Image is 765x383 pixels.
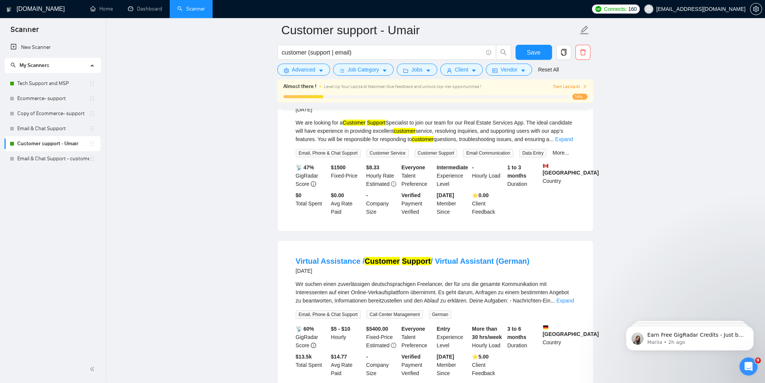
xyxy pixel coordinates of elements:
span: holder [89,156,95,162]
button: Save [516,45,552,60]
div: Fixed-Price [365,325,400,350]
li: Customer support - Umair [5,136,100,151]
span: double-left [90,365,97,373]
a: setting [750,6,762,12]
div: Experience Level [435,163,471,188]
b: Intermediate [437,164,468,170]
iframe: Intercom notifications message [614,310,765,363]
button: idcardVendorcaret-down [486,64,532,76]
input: Search Freelance Jobs... [282,48,483,57]
div: GigRadar Score [294,163,330,188]
b: ⭐️ 0.00 [472,192,488,198]
span: copy [557,49,571,56]
span: Email Communication [463,149,513,157]
span: holder [89,126,95,132]
span: Estimated [366,181,389,187]
span: caret-down [318,68,324,73]
a: Customer support - Umair [17,136,89,151]
b: Verified [402,192,421,198]
li: New Scanner [5,40,100,55]
li: Email & Chat Support [5,121,100,136]
b: $ 5400.00 [366,326,388,332]
div: Country [541,163,576,188]
div: Fixed-Price [329,163,365,188]
b: More than 30 hrs/week [472,326,502,340]
b: - [366,192,368,198]
span: Connects: [604,5,627,13]
b: $0.00 [331,192,344,198]
a: Copy of Ecommerce- support [17,106,89,121]
li: Email & Chat Support - customer support S-1 [5,151,100,166]
span: holder [89,96,95,102]
img: 🇩🇪 [543,325,548,330]
span: holder [89,111,95,117]
img: logo [6,3,12,15]
div: Talent Preference [400,325,435,350]
div: GigRadar Score [294,325,330,350]
span: holder [89,141,95,147]
b: 📡 60% [296,326,314,332]
b: ⭐️ 5.00 [472,354,488,360]
mark: Support [402,257,431,265]
b: [DATE] [437,354,454,360]
b: $ 0 [296,192,302,198]
li: Copy of Ecommerce- support [5,106,100,121]
a: Reset All [538,65,559,74]
span: Client [455,65,468,74]
img: upwork-logo.png [595,6,601,12]
b: [DATE] [437,192,454,198]
span: Level Up Your Laziza AI Matches! Give feedback and unlock top-tier opportunities ! [324,84,481,89]
mark: Customer [365,257,400,265]
span: user [447,68,452,73]
div: Total Spent [294,353,330,377]
a: Expand [556,298,574,304]
span: bars [339,68,345,73]
span: Customer Service [367,149,408,157]
a: Email & Chat Support [17,121,89,136]
b: $ 13.5k [296,354,312,360]
span: Wir suchen einen zuverlässigen deutschsprachigen Freelancer, der für uns die gesamte Kommunikatio... [296,281,569,304]
button: Train Laziza AI [552,83,587,90]
span: Customer Support [415,149,457,157]
span: Call Center Management [367,310,423,319]
li: Tech Support and MSP [5,76,100,91]
div: Company Size [365,353,400,377]
span: Save [527,48,540,57]
a: searchScanner [177,6,205,12]
b: Everyone [402,326,425,332]
div: Payment Verified [400,353,435,377]
span: Scanner [5,24,45,40]
button: folderJobscaret-down [397,64,437,76]
mark: customer [412,136,433,142]
span: delete [576,49,590,56]
div: Member Since [435,353,471,377]
div: Client Feedback [470,353,506,377]
div: Hourly [329,325,365,350]
span: search [496,49,511,56]
span: right [582,84,587,89]
button: delete [575,45,590,60]
b: Everyone [402,164,425,170]
span: info-circle [486,50,491,55]
div: Payment Verified [400,191,435,216]
span: edit [579,25,589,35]
span: exclamation-circle [391,181,396,187]
span: 14% [572,94,587,100]
span: idcard [492,68,497,73]
span: Jobs [411,65,423,74]
span: setting [284,68,289,73]
b: [GEOGRAPHIC_DATA] [543,163,599,176]
div: Hourly Load [470,163,506,188]
span: 9 [755,357,761,363]
span: Vendor [500,65,517,74]
span: user [646,6,651,12]
div: [DATE] [296,266,529,275]
a: dashboardDashboard [128,6,162,12]
div: Avg Rate Paid [329,191,365,216]
a: Email & Chat Support - customer support S-1 [17,151,89,166]
span: My Scanners [20,62,49,68]
b: $ 8.33 [366,164,379,170]
a: Virtual Assistance /Customer Support/ Virtual Assistant (German) [296,257,529,265]
b: 📡 47% [296,164,314,170]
